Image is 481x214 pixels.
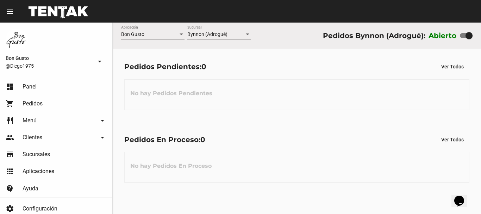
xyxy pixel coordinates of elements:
span: Clientes [23,134,42,141]
mat-icon: settings [6,204,14,213]
span: 0 [200,135,205,144]
span: Bon Gusto [6,54,93,62]
mat-icon: store [6,150,14,159]
mat-icon: arrow_drop_down [98,116,107,125]
mat-icon: menu [6,7,14,16]
img: 8570adf9-ca52-4367-b116-ae09c64cf26e.jpg [6,28,28,51]
div: Pedidos En Proceso: [124,134,205,145]
label: Abierto [429,30,457,41]
mat-icon: arrow_drop_down [95,57,104,66]
span: Panel [23,83,37,90]
span: @Diego1975 [6,62,93,69]
button: Ver Todos [436,60,469,73]
button: Ver Todos [436,133,469,146]
span: Aplicaciones [23,168,54,175]
span: 0 [201,62,206,71]
span: Configuración [23,205,57,212]
span: Ver Todos [441,137,464,142]
mat-icon: restaurant [6,116,14,125]
iframe: chat widget [451,186,474,207]
mat-icon: apps [6,167,14,176]
span: Ayuda [23,185,38,192]
mat-icon: dashboard [6,82,14,91]
div: Pedidos Bynnon (Adrogué): [323,30,425,41]
div: Pedidos Pendientes: [124,61,206,72]
span: Ver Todos [441,64,464,69]
span: Bynnon (Adrogué) [187,31,227,37]
h3: No hay Pedidos Pendientes [125,83,218,104]
mat-icon: arrow_drop_down [98,133,107,142]
span: Bon Gusto [121,31,144,37]
mat-icon: contact_support [6,184,14,193]
span: Menú [23,117,37,124]
span: Pedidos [23,100,43,107]
mat-icon: shopping_cart [6,99,14,108]
mat-icon: people [6,133,14,142]
h3: No hay Pedidos En Proceso [125,155,217,177]
span: Sucursales [23,151,50,158]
